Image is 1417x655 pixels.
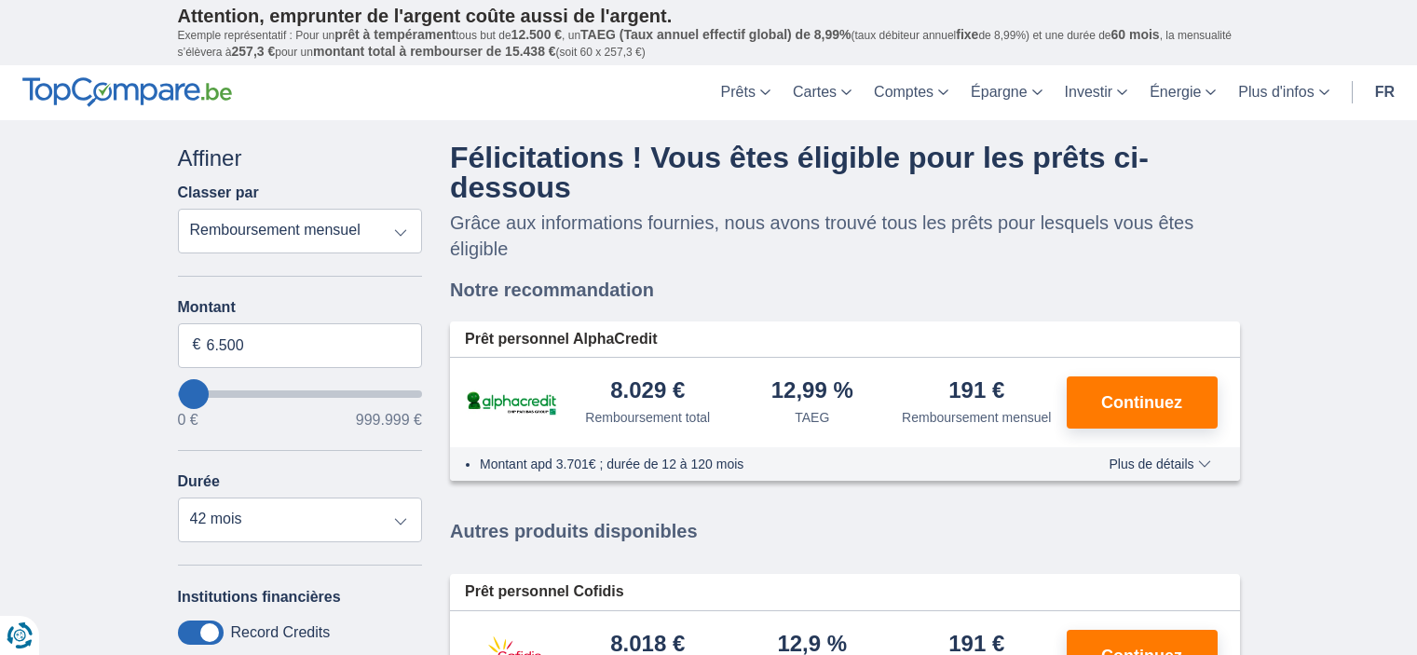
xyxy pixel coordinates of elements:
[1364,65,1406,120] a: fr
[465,389,558,417] img: pret personnel AlphaCredit
[231,624,331,641] label: Record Credits
[902,408,1051,427] div: Remboursement mensuel
[178,413,198,428] span: 0 €
[1095,457,1224,471] button: Plus de détails
[450,143,1240,202] h4: Félicitations ! Vous êtes éligible pour les prêts ci-dessous
[782,65,863,120] a: Cartes
[956,27,978,42] span: fixe
[334,27,456,42] span: prêt à tempérament
[480,455,1055,473] li: Montant apd 3.701€ ; durée de 12 à 120 mois
[178,299,423,316] label: Montant
[771,379,853,404] div: 12,99 %
[178,143,423,174] div: Affiner
[863,65,960,120] a: Comptes
[1138,65,1227,120] a: Énergie
[178,473,220,490] label: Durée
[232,44,276,59] span: 257,3 €
[585,408,710,427] div: Remboursement total
[356,413,422,428] span: 999.999 €
[580,27,851,42] span: TAEG (Taux annuel effectif global) de 8,99%
[610,379,685,404] div: 8.029 €
[1227,65,1340,120] a: Plus d'infos
[450,210,1240,262] p: Grâce aux informations fournies, nous avons trouvé tous les prêts pour lesquels vous êtes éligible
[178,184,259,201] label: Classer par
[178,27,1240,61] p: Exemple représentatif : Pour un tous but de , un (taux débiteur annuel de 8,99%) et une durée de ...
[795,408,829,427] div: TAEG
[1067,376,1218,429] button: Continuez
[22,77,232,107] img: TopCompare
[1054,65,1139,120] a: Investir
[1101,394,1182,411] span: Continuez
[710,65,782,120] a: Prêts
[178,589,341,606] label: Institutions financières
[948,379,1004,404] div: 191 €
[313,44,556,59] span: montant total à rembourser de 15.438 €
[193,334,201,356] span: €
[1109,457,1210,471] span: Plus de détails
[178,390,423,398] input: wantToBorrow
[178,5,1240,27] p: Attention, emprunter de l'argent coûte aussi de l'argent.
[1111,27,1160,42] span: 60 mois
[465,329,658,350] span: Prêt personnel AlphaCredit
[511,27,563,42] span: 12.500 €
[960,65,1054,120] a: Épargne
[465,581,624,603] span: Prêt personnel Cofidis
